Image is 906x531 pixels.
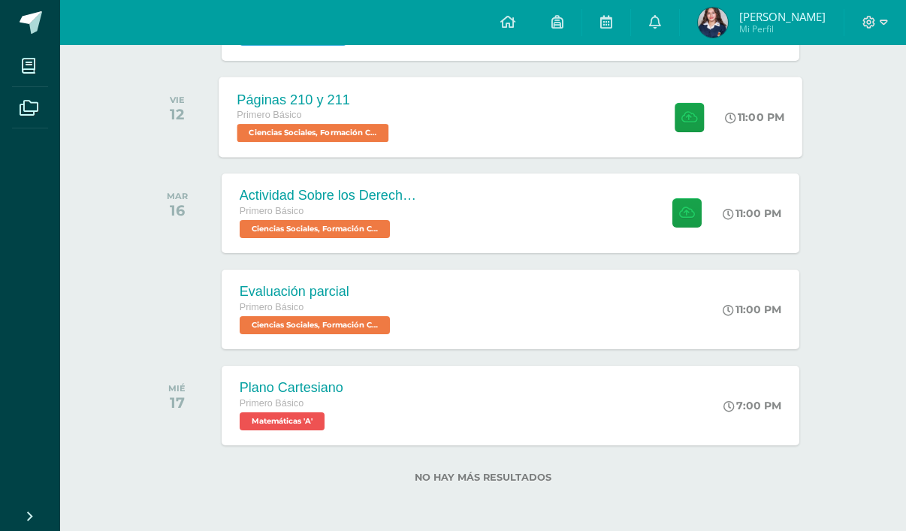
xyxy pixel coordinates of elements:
div: 11:00 PM [723,207,781,220]
span: Ciencias Sociales, Formación Ciudadana e Interculturalidad 'A' [240,316,390,334]
div: MIÉ [168,383,186,394]
label: No hay más resultados [143,472,823,483]
div: 16 [167,201,188,219]
div: 11:00 PM [723,303,781,316]
div: Páginas 210 y 211 [237,92,392,107]
span: Mi Perfil [739,23,826,35]
div: VIE [170,95,185,105]
div: MAR [167,191,188,201]
div: 17 [168,394,186,412]
div: Evaluación parcial [240,284,394,300]
span: Matemáticas 'A' [240,412,325,430]
div: Actividad Sobre los Derechos Humanos [240,188,420,204]
span: Primero Básico [240,398,304,409]
img: cbf34b3e304673139cc2c1c2542a5fd0.png [698,8,728,38]
span: Primero Básico [240,302,304,312]
span: Primero Básico [237,110,301,120]
div: 12 [170,105,185,123]
div: Plano Cartesiano [240,380,343,396]
span: [PERSON_NAME] [739,9,826,24]
span: Ciencias Sociales, Formación Ciudadana e Interculturalidad 'A' [240,220,390,238]
div: 7:00 PM [723,399,781,412]
span: Primero Básico [240,206,304,216]
span: Ciencias Sociales, Formación Ciudadana e Interculturalidad 'A' [237,124,388,142]
div: 11:00 PM [725,110,784,124]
